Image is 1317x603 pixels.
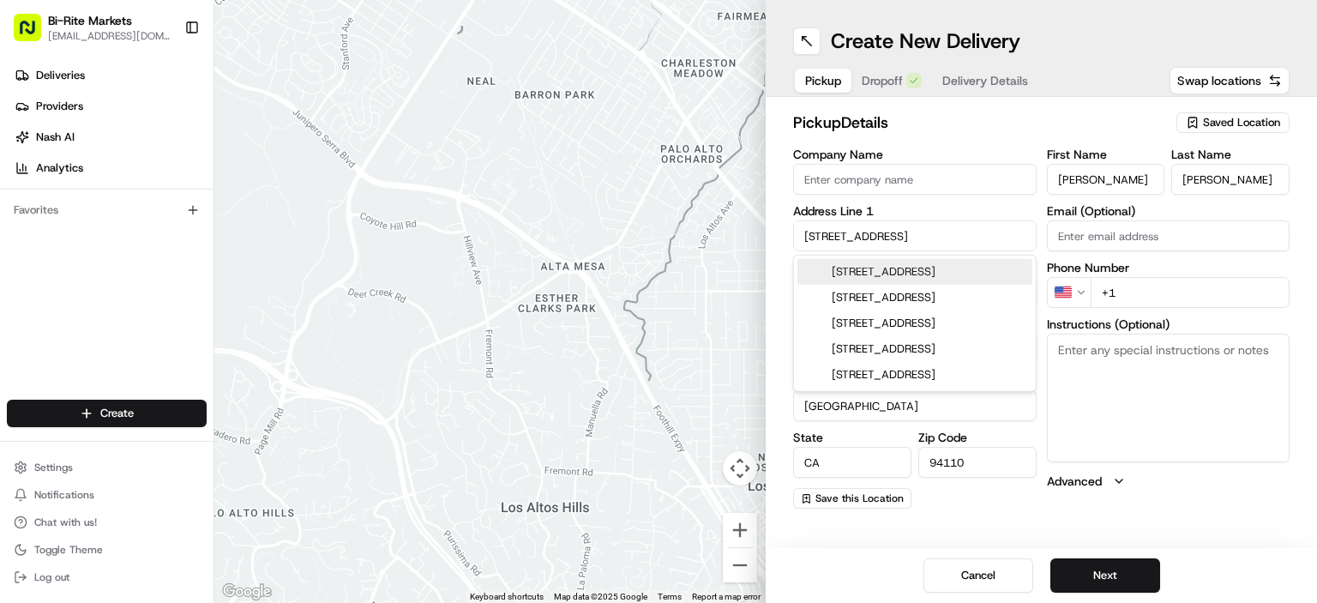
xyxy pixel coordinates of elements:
button: Zoom in [723,513,757,547]
button: Zoom out [723,548,757,582]
div: 📗 [17,338,31,352]
input: Enter country [793,390,1037,421]
button: Settings [7,455,207,479]
img: Nash [17,16,51,51]
label: Email (Optional) [1047,205,1290,217]
div: Start new chat [58,163,281,180]
a: 📗Knowledge Base [10,329,138,360]
span: • [142,265,148,279]
input: Enter last name [1171,164,1290,195]
img: 1736555255976-a54dd68f-1ca7-489b-9aae-adbdc363a1c4 [34,266,48,280]
span: Map data ©2025 Google [554,592,647,601]
span: Notifications [34,488,94,502]
a: Analytics [7,154,213,182]
button: Toggle Theme [7,538,207,562]
button: Save this Location [793,488,911,509]
input: Enter address [793,220,1037,251]
input: Enter first name [1047,164,1165,195]
span: Create [100,406,134,421]
button: Log out [7,565,207,589]
button: Chat with us! [7,510,207,534]
span: Knowledge Base [34,336,131,353]
label: First Name [1047,148,1165,160]
a: Nash AI [7,124,213,151]
span: Dropoff [862,72,903,89]
span: Settings [34,461,73,474]
span: Save this Location [815,491,904,505]
button: [EMAIL_ADDRESS][DOMAIN_NAME] [48,29,171,43]
span: Pylon [171,378,207,391]
img: Google [219,581,275,603]
input: Enter email address [1047,220,1290,251]
button: See all [266,219,312,239]
h1: Create New Delivery [831,27,1020,55]
a: Open this area in Google Maps (opens a new window) [219,581,275,603]
button: Notifications [7,483,207,507]
a: 💻API Documentation [138,329,282,360]
span: Swap locations [1177,72,1261,89]
span: Saved Location [1203,115,1280,130]
button: Cancel [923,558,1033,593]
span: Pickup [805,72,841,89]
button: Advanced [1047,473,1290,490]
span: Analytics [36,160,83,176]
button: Bi-Rite Markets[EMAIL_ADDRESS][DOMAIN_NAME] [7,7,177,48]
label: State [793,431,911,443]
label: Instructions (Optional) [1047,318,1290,330]
a: Deliveries [7,62,213,89]
img: Kat Rubio [17,249,45,276]
label: Last Name [1171,148,1290,160]
div: Past conversations [17,222,115,236]
span: Chat with us! [34,516,97,529]
label: Phone Number [1047,262,1290,274]
a: Providers [7,93,213,120]
button: Next [1050,558,1160,593]
span: Toggle Theme [34,543,103,557]
input: Enter company name [793,164,1037,195]
button: Saved Location [1176,111,1290,135]
button: Keyboard shortcuts [470,591,544,603]
a: Report a map error [692,592,761,601]
span: Nash AI [36,130,75,145]
button: Map camera controls [723,451,757,485]
label: Address Line 1 [793,205,1037,217]
h2: pickup Details [793,111,1166,135]
div: [STREET_ADDRESS] [797,311,1032,336]
button: Bi-Rite Markets [48,12,132,29]
div: 💻 [145,338,159,352]
button: Start new chat [292,168,312,189]
button: Swap locations [1170,67,1290,94]
span: [DATE] [152,265,187,279]
p: Welcome 👋 [17,68,312,95]
span: Deliveries [36,68,85,83]
input: Clear [45,110,283,128]
label: Company Name [793,148,1037,160]
div: [STREET_ADDRESS] [797,362,1032,388]
input: Enter state [793,447,911,478]
span: Delivery Details [942,72,1028,89]
span: [PERSON_NAME] [53,265,139,279]
div: [STREET_ADDRESS] [797,285,1032,311]
div: Favorites [7,196,207,224]
input: Enter zip code [918,447,1037,478]
div: [STREET_ADDRESS] [797,336,1032,362]
a: Terms (opens in new tab) [658,592,682,601]
div: Suggestions [793,255,1037,392]
span: Log out [34,570,69,584]
span: API Documentation [162,336,275,353]
div: [STREET_ADDRESS] [797,259,1032,285]
img: 1736555255976-a54dd68f-1ca7-489b-9aae-adbdc363a1c4 [17,163,48,194]
input: Enter phone number [1091,277,1290,308]
button: Create [7,400,207,427]
div: We're available if you need us! [58,180,217,194]
span: Providers [36,99,83,114]
label: Zip Code [918,431,1037,443]
label: Advanced [1047,473,1102,490]
a: Powered byPylon [121,377,207,391]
